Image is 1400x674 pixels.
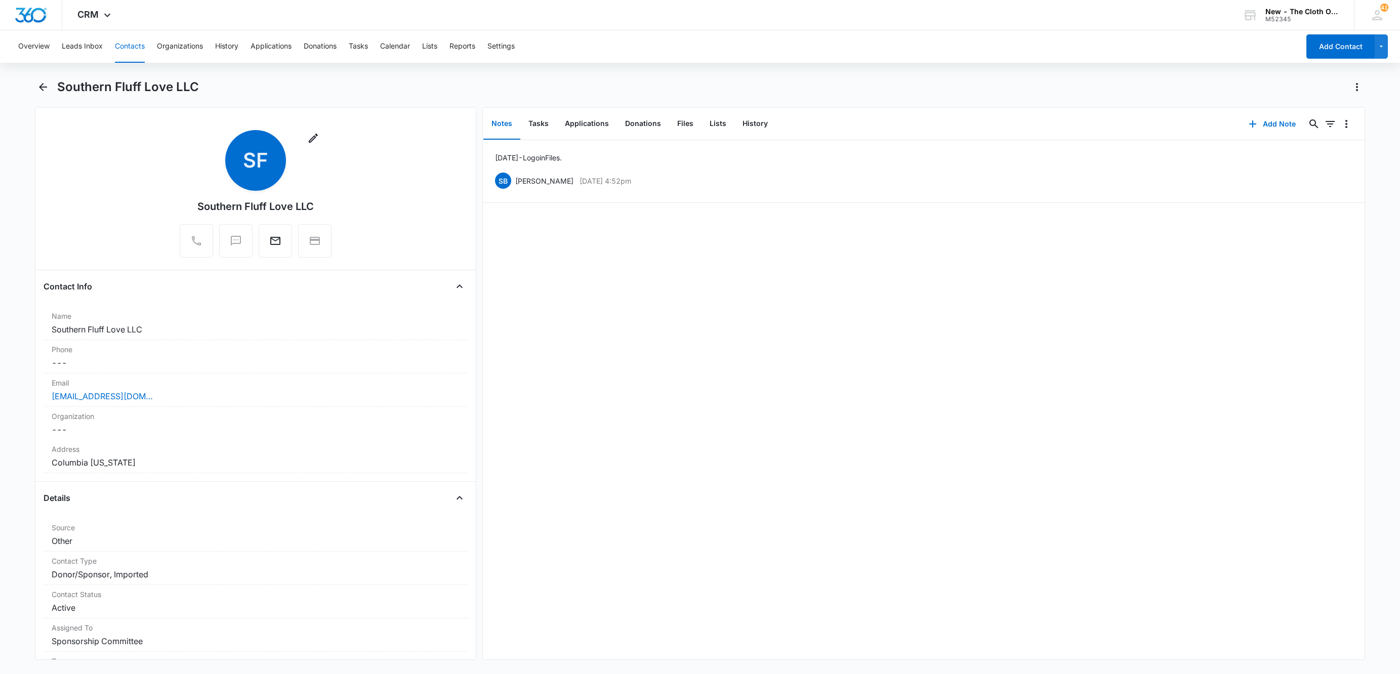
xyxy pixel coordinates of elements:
button: Tasks [349,30,368,63]
div: SourceOther [44,518,468,552]
div: AddressColumbia [US_STATE] [44,440,468,473]
div: Contact StatusActive [44,585,468,618]
button: Donations [304,30,337,63]
button: Organizations [157,30,203,63]
button: Lists [702,108,734,140]
button: Email [259,224,292,258]
button: Back [35,79,51,95]
div: Southern Fluff Love LLC [197,199,314,214]
div: NameSouthern Fluff Love LLC [44,307,468,340]
div: Assigned ToSponsorship Committee [44,618,468,652]
p: [PERSON_NAME] [515,176,573,186]
dd: --- [52,424,460,436]
a: [EMAIL_ADDRESS][DOMAIN_NAME] [52,390,153,402]
a: Email [259,240,292,248]
label: Organization [52,411,460,422]
button: Add Contact [1306,34,1375,59]
button: History [215,30,238,63]
dd: --- [52,357,460,369]
label: Source [52,522,460,533]
button: Search... [1306,116,1322,132]
button: Applications [557,108,617,140]
span: SF [225,130,286,191]
div: Phone--- [44,340,468,373]
button: Settings [487,30,515,63]
dd: Other [52,535,460,547]
div: Email[EMAIL_ADDRESS][DOMAIN_NAME] [44,373,468,407]
button: Close [451,490,468,506]
label: Phone [52,344,460,355]
h4: Details [44,492,70,504]
button: Leads Inbox [62,30,103,63]
button: Tasks [520,108,557,140]
label: Tags [52,656,460,666]
p: [DATE] 4:52pm [580,176,631,186]
div: notifications count [1380,4,1388,12]
button: Files [669,108,702,140]
dd: Active [52,602,460,614]
button: Filters [1322,116,1338,132]
span: SB [495,173,511,189]
label: Contact Type [52,556,460,566]
label: Contact Status [52,589,460,600]
button: Contacts [115,30,145,63]
div: Organization--- [44,407,468,440]
button: Overview [18,30,50,63]
button: Applications [251,30,292,63]
p: [DATE] - Logo in Files. [495,152,562,163]
button: Lists [422,30,437,63]
dd: Sponsorship Committee [52,635,460,647]
h1: Southern Fluff Love LLC [57,79,199,95]
dd: Donor/Sponsor, Imported [52,568,460,580]
label: Address [52,444,460,454]
button: Actions [1349,79,1365,95]
div: Contact TypeDonor/Sponsor, Imported [44,552,468,585]
dd: Southern Fluff Love LLC [52,323,460,335]
button: Overflow Menu [1338,116,1354,132]
span: CRM [77,9,99,20]
dd: Columbia [US_STATE] [52,456,460,469]
div: account id [1265,16,1339,23]
label: Name [52,311,460,321]
button: History [734,108,776,140]
h4: Contact Info [44,280,92,292]
button: Notes [483,108,520,140]
div: account name [1265,8,1339,16]
button: Donations [617,108,669,140]
button: Calendar [380,30,410,63]
label: Email [52,377,460,388]
span: 41 [1380,4,1388,12]
button: Reports [449,30,475,63]
button: Add Note [1239,112,1306,136]
button: Close [451,278,468,294]
label: Assigned To [52,622,460,633]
